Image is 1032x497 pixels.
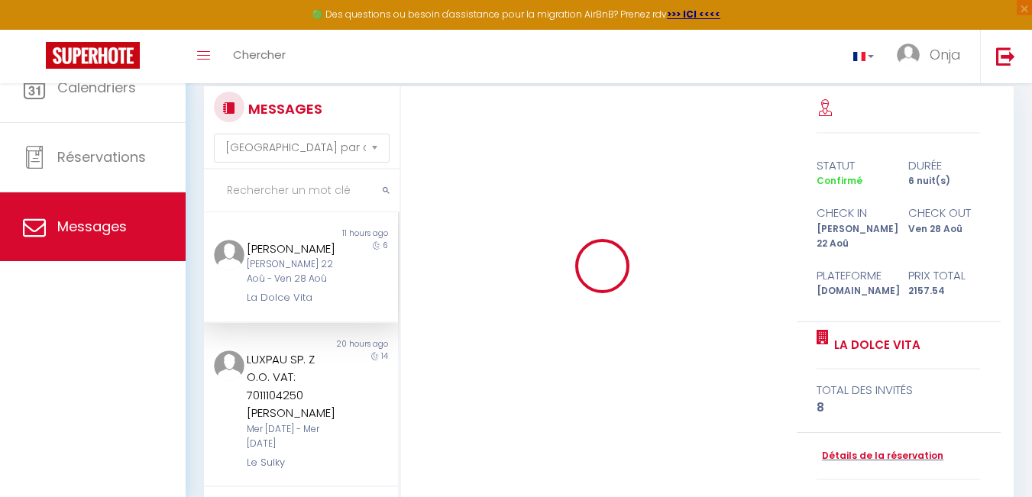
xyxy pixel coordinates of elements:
a: Détails de la réservation [817,449,943,463]
div: La Dolce Vita [247,290,340,305]
div: check in [807,204,898,222]
div: check out [898,204,990,222]
div: [PERSON_NAME] 22 Aoû - Ven 28 Aoû [247,257,340,286]
div: Plateforme [807,266,898,285]
span: Onja [930,45,961,64]
div: 8 [817,399,980,417]
img: ... [897,44,920,66]
span: Messages [57,217,127,236]
span: Calendriers [57,78,136,97]
div: 20 hours ago [301,338,398,350]
div: Mer [DATE] - Mer [DATE] [247,422,340,451]
div: [PERSON_NAME] 22 Aoû [807,222,898,251]
div: 11 hours ago [301,228,398,240]
div: statut [807,157,898,175]
span: Confirmé [817,174,862,187]
div: 6 nuit(s) [898,174,990,189]
div: [DOMAIN_NAME] [807,284,898,299]
div: Ven 28 Aoû [898,222,990,251]
a: Chercher [222,30,297,83]
h3: MESSAGES [244,92,322,126]
div: Prix total [898,266,990,285]
div: durée [898,157,990,175]
div: 2157.54 [898,284,990,299]
input: Rechercher un mot clé [204,169,400,212]
div: [PERSON_NAME] [247,240,340,258]
span: Chercher [233,47,286,63]
img: logout [996,47,1015,66]
div: Le Sulky [247,455,340,470]
span: Réservations [57,147,146,166]
img: ... [214,350,244,381]
a: >>> ICI <<<< [667,8,720,21]
a: La Dolce Vita [829,336,920,354]
a: ... Onja [885,30,980,83]
img: ... [214,240,244,270]
div: LUXPAU SP. Z O.O. VAT: 7011104250 [PERSON_NAME] [247,350,340,422]
span: 14 [381,350,388,362]
img: Super Booking [46,42,140,69]
div: total des invités [817,381,980,399]
span: 6 [383,240,388,251]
